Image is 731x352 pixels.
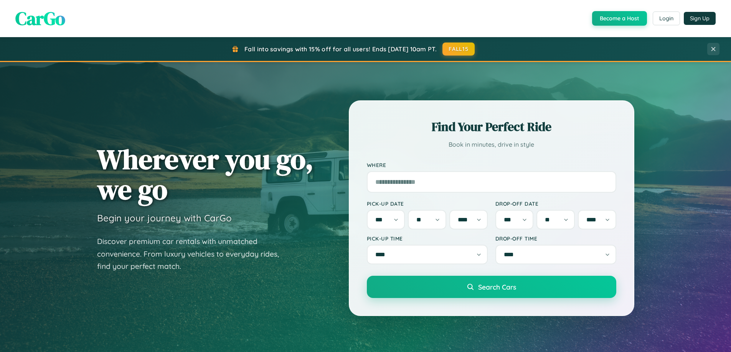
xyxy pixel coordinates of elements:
label: Drop-off Date [495,200,616,207]
label: Drop-off Time [495,235,616,242]
p: Discover premium car rentals with unmatched convenience. From luxury vehicles to everyday rides, ... [97,235,289,273]
span: CarGo [15,6,65,31]
label: Pick-up Time [367,235,488,242]
button: Become a Host [592,11,647,26]
button: Login [653,11,680,25]
button: Search Cars [367,276,616,298]
label: Pick-up Date [367,200,488,207]
p: Book in minutes, drive in style [367,139,616,150]
button: Sign Up [684,12,716,25]
h1: Wherever you go, we go [97,144,314,205]
button: FALL15 [442,43,475,56]
span: Search Cars [478,283,516,291]
span: Fall into savings with 15% off for all users! Ends [DATE] 10am PT. [244,45,437,53]
h3: Begin your journey with CarGo [97,212,232,224]
h2: Find Your Perfect Ride [367,118,616,135]
label: Where [367,162,616,168]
